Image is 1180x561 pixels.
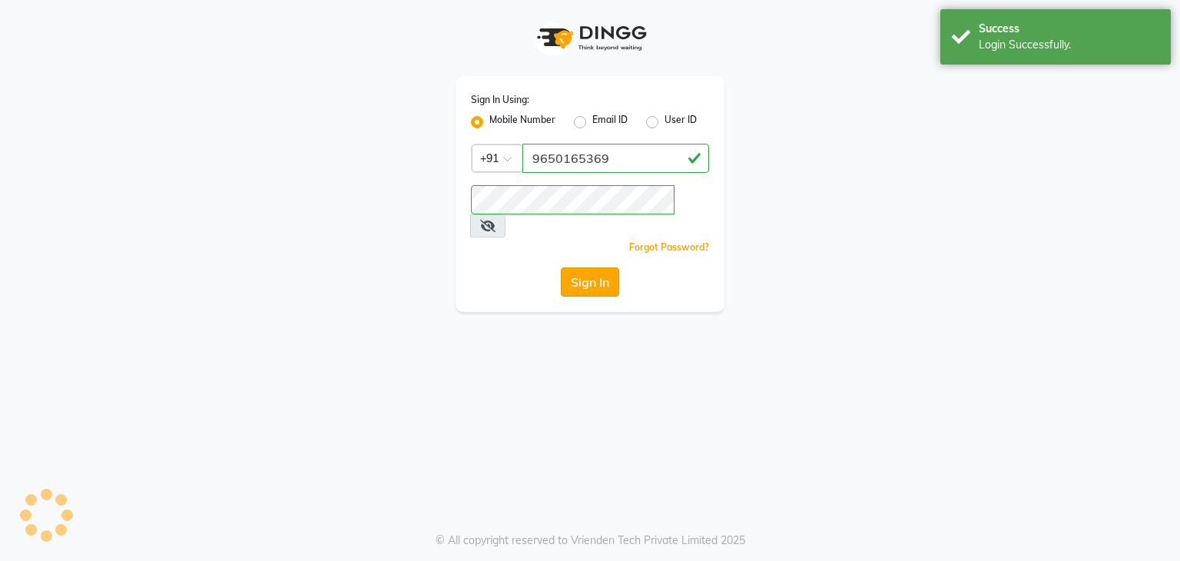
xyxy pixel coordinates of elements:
[522,144,709,173] input: Username
[592,113,628,131] label: Email ID
[629,241,709,253] a: Forgot Password?
[979,21,1159,37] div: Success
[561,267,619,297] button: Sign In
[489,113,555,131] label: Mobile Number
[665,113,697,131] label: User ID
[471,93,529,107] label: Sign In Using:
[529,15,651,61] img: logo1.svg
[979,37,1159,53] div: Login Successfully.
[471,185,675,214] input: Username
